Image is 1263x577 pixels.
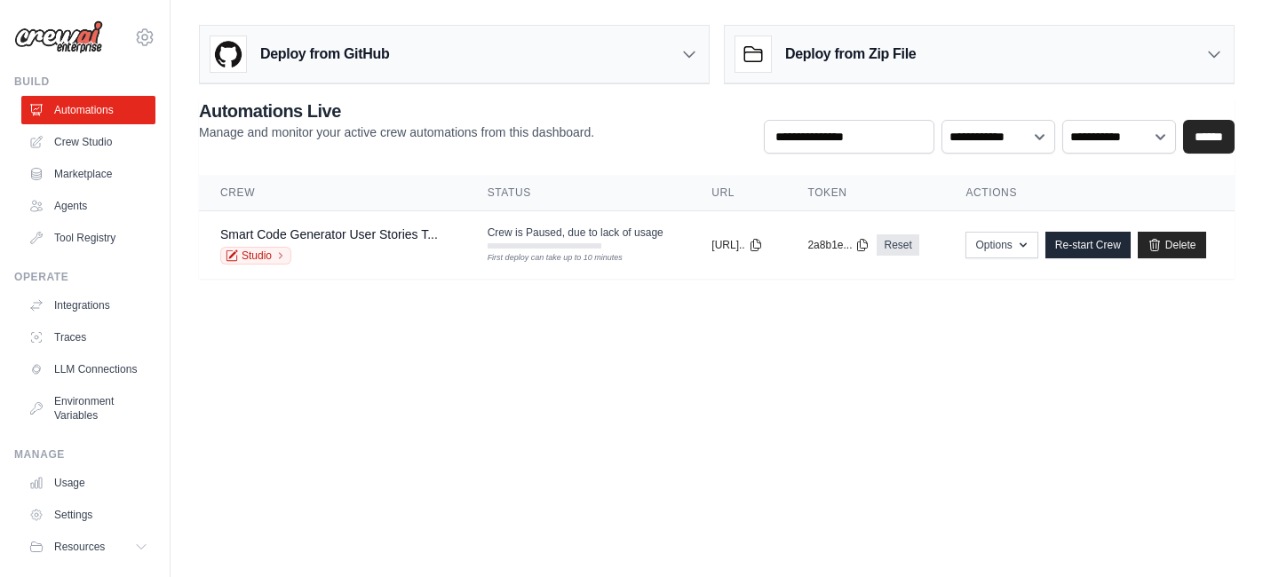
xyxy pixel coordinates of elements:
[21,323,155,352] a: Traces
[199,123,594,141] p: Manage and monitor your active crew automations from this dashboard.
[14,447,155,462] div: Manage
[944,175,1235,211] th: Actions
[220,247,291,265] a: Studio
[877,234,918,256] a: Reset
[21,192,155,220] a: Agents
[21,291,155,320] a: Integrations
[199,175,466,211] th: Crew
[786,175,944,211] th: Token
[488,252,601,265] div: First deploy can take up to 10 minutes
[1138,232,1206,258] a: Delete
[14,75,155,89] div: Build
[21,96,155,124] a: Automations
[21,501,155,529] a: Settings
[1045,232,1131,258] a: Re-start Crew
[965,232,1037,258] button: Options
[21,469,155,497] a: Usage
[210,36,246,72] img: GitHub Logo
[466,175,691,211] th: Status
[54,540,105,554] span: Resources
[199,99,594,123] h2: Automations Live
[21,355,155,383] a: LLM Connections
[21,533,155,561] button: Resources
[14,270,155,284] div: Operate
[21,128,155,156] a: Crew Studio
[21,387,155,430] a: Environment Variables
[21,224,155,252] a: Tool Registry
[220,227,438,241] a: Smart Code Generator User Stories T...
[14,20,103,54] img: Logo
[785,43,916,65] h3: Deploy from Zip File
[21,160,155,188] a: Marketplace
[807,238,870,252] button: 2a8b1e...
[690,175,786,211] th: URL
[260,43,389,65] h3: Deploy from GitHub
[488,225,663,240] span: Crew is Paused, due to lack of usage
